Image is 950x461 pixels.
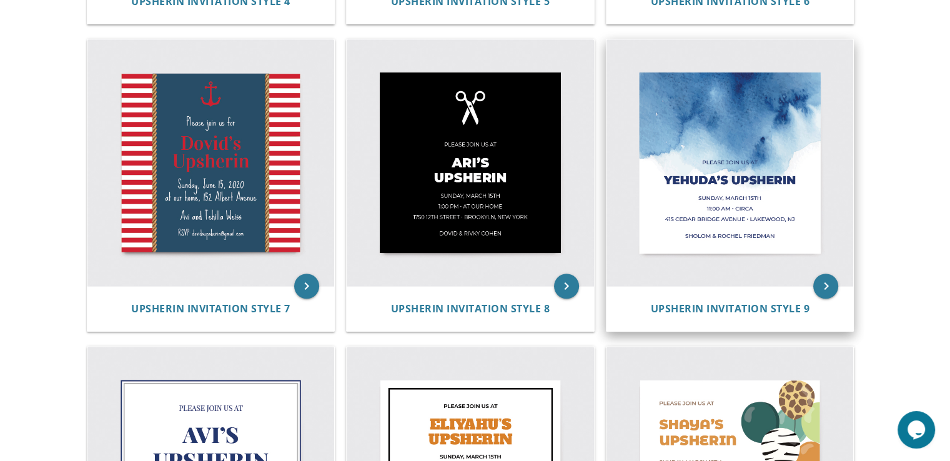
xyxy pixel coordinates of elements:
[131,303,290,315] a: Upsherin Invitation Style 7
[554,274,579,299] a: keyboard_arrow_right
[606,39,854,287] img: Upsherin Invitation Style 9
[294,274,319,299] a: keyboard_arrow_right
[650,302,809,315] span: Upsherin Invitation Style 9
[898,411,938,449] iframe: chat widget
[87,39,335,287] img: Upsherin Invitation Style 7
[391,302,550,315] span: Upsherin Invitation Style 8
[813,274,838,299] a: keyboard_arrow_right
[131,302,290,315] span: Upsherin Invitation Style 7
[391,303,550,315] a: Upsherin Invitation Style 8
[650,303,809,315] a: Upsherin Invitation Style 9
[347,39,594,287] img: Upsherin Invitation Style 8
